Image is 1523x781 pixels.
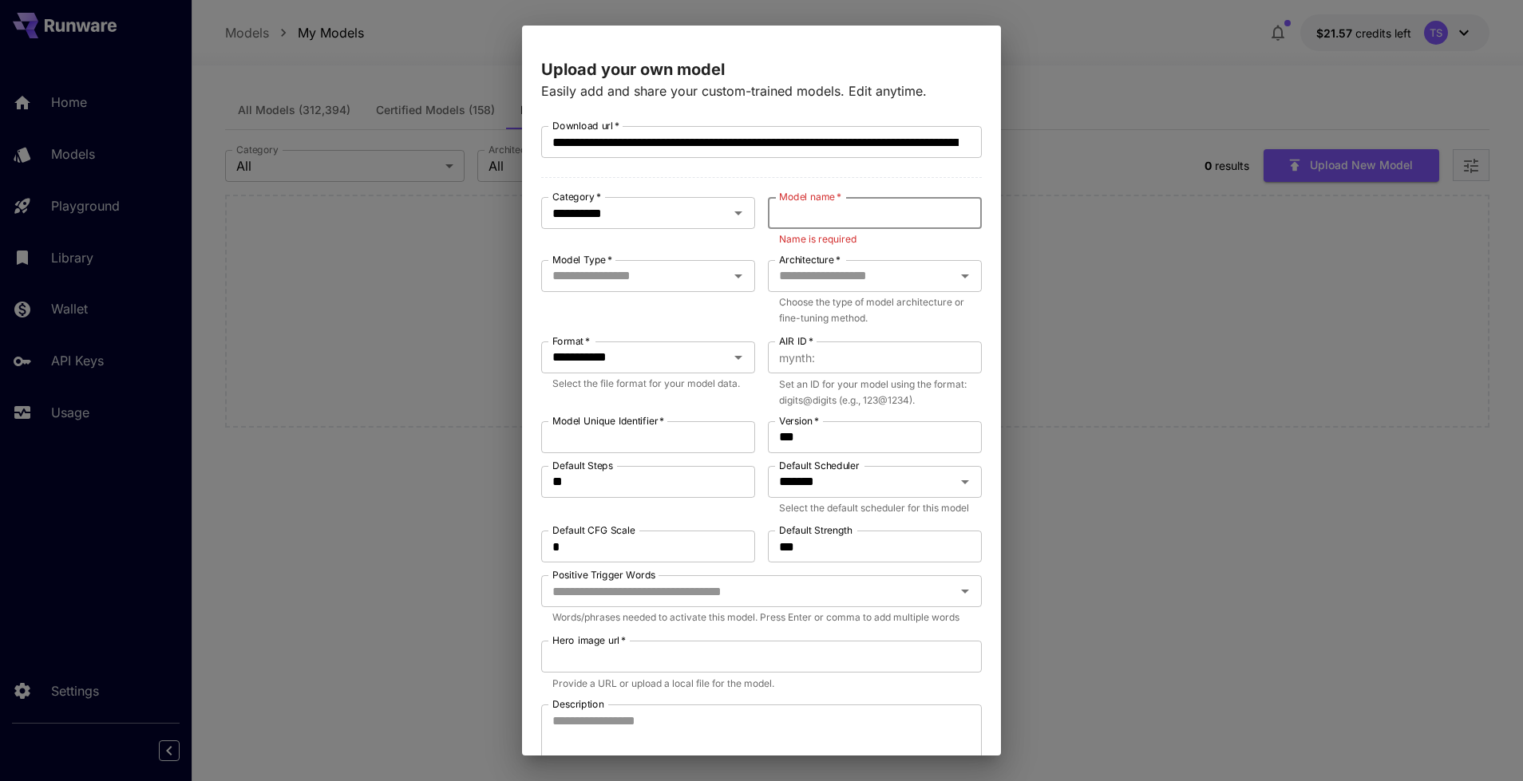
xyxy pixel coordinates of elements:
[779,253,841,266] label: Architecture
[727,265,750,287] button: Open
[552,414,664,428] label: Model Unique Identifier
[779,349,815,367] span: mynth :
[552,609,971,625] p: Words/phrases needed to activate this model. Press Enter or comma to add multiple words
[779,459,860,472] label: Default Scheduler
[552,676,971,692] p: Provide a URL or upload a local file for the model.
[779,231,971,247] p: Name is required
[954,580,976,602] button: Open
[954,265,976,287] button: Open
[552,633,626,647] label: Hero image url
[552,253,612,266] label: Model Type
[779,414,819,428] label: Version
[552,697,604,711] label: Description
[727,202,750,224] button: Open
[541,57,982,81] p: Upload your own model
[552,334,590,348] label: Format
[954,471,976,493] button: Open
[552,568,655,582] label: Positive Trigger Words
[779,377,971,408] p: Set an ID for your model using the format: digits@digits (e.g., 123@1234).
[779,190,841,203] label: Model name
[779,523,852,537] label: Default Strength
[552,190,601,203] label: Category
[552,119,619,132] label: Download url
[779,500,971,516] p: Select the default scheduler for this model
[779,294,971,326] p: Choose the type of model architecture or fine-tuning method.
[552,523,635,537] label: Default CFG Scale
[552,459,613,472] label: Default Steps
[541,81,982,101] p: Easily add and share your custom-trained models. Edit anytime.
[779,334,813,348] label: AIR ID
[552,376,744,392] p: Select the file format for your model data.
[727,346,750,369] button: Open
